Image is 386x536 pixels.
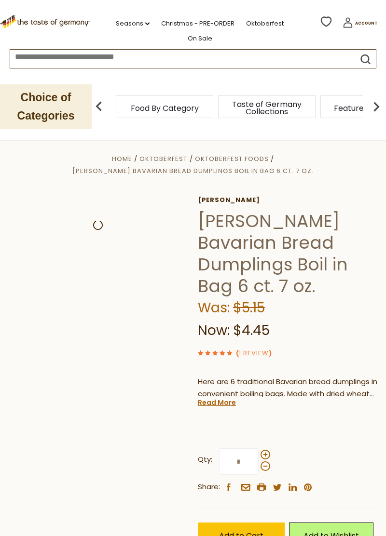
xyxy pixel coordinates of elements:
a: Taste of Germany Collections [228,101,305,115]
a: Oktoberfest [139,154,187,163]
input: Qty: [219,448,259,475]
a: Christmas - PRE-ORDER [161,18,234,29]
a: Food By Category [131,105,199,112]
a: Oktoberfest [246,18,284,29]
span: $5.15 [233,298,265,317]
span: Share: [198,481,220,493]
img: previous arrow [89,97,109,116]
h1: [PERSON_NAME] Bavarian Bread Dumplings Boil in Bag 6 ct. 7 oz. [198,210,379,297]
a: Oktoberfest Foods [195,154,269,163]
a: Read More [198,398,236,407]
a: [PERSON_NAME] [198,196,379,204]
span: Account [355,21,377,26]
span: $4.45 [233,321,270,340]
a: Seasons [116,18,150,29]
a: 1 Review [239,348,269,359]
p: Here are 6 traditional Bavarian bread dumplings in convenient boiling bags. Made with dried wheat... [198,376,379,400]
strong: Qty: [198,454,212,466]
a: On Sale [188,33,212,44]
img: next arrow [367,97,386,116]
a: [PERSON_NAME] Bavarian Bread Dumplings Boil in Bag 6 ct. 7 oz. [72,166,314,175]
label: Was: [198,298,230,317]
label: Now: [198,321,230,340]
a: Home [112,154,132,163]
span: ( ) [236,348,272,358]
a: Account [343,17,377,31]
